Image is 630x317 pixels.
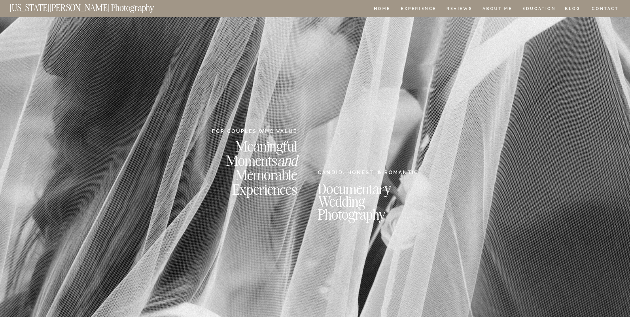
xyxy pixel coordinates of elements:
[591,5,619,12] a: CONTACT
[318,169,421,179] h2: CANDID, HONEST, & ROMANTIC
[318,182,419,216] h2: Documentary Wedding Photography
[565,7,581,12] a: BLOG
[373,7,392,12] a: HOME
[219,139,297,196] h2: Meaningful Moments Memorable Experiences
[210,128,297,135] h2: FOR COUPLES WHO VALUE
[522,7,557,12] a: EDUCATION
[199,91,431,104] h2: Love Stories, Artfully Documented
[277,151,297,169] i: and
[10,3,176,9] a: [US_STATE][PERSON_NAME] Photography
[446,7,471,12] a: REVIEWS
[401,7,436,12] a: Experience
[482,7,512,12] a: ABOUT ME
